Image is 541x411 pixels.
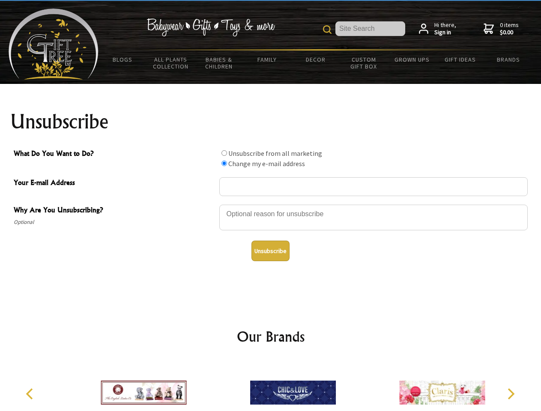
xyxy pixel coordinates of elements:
button: Unsubscribe [251,241,290,261]
a: Family [243,51,292,68]
a: All Plants Collection [147,51,195,75]
a: Grown Ups [388,51,436,68]
img: product search [323,25,332,34]
textarea: Why Are You Unsubscribing? [219,205,528,230]
a: Gift Ideas [436,51,484,68]
h2: Our Brands [17,326,524,347]
input: What Do You Want to Do? [221,161,227,166]
span: Your E-mail Address [14,177,215,190]
a: 0 items$0.00 [484,21,519,36]
input: Site Search [335,21,405,36]
label: Change my e-mail address [228,159,305,168]
a: Decor [291,51,340,68]
strong: $0.00 [500,29,519,36]
button: Next [501,384,520,403]
input: Your E-mail Address [219,177,528,196]
strong: Sign in [434,29,456,36]
a: Custom Gift Box [340,51,388,75]
a: Hi there,Sign in [419,21,456,36]
a: Babies & Children [195,51,243,75]
span: What Do You Want to Do? [14,148,215,161]
label: Unsubscribe from all marketing [228,149,322,158]
span: 0 items [500,21,519,36]
h1: Unsubscribe [10,111,531,132]
a: Brands [484,51,533,68]
span: Optional [14,217,215,227]
img: Babywear - Gifts - Toys & more [146,18,275,36]
input: What Do You Want to Do? [221,150,227,156]
a: BLOGS [99,51,147,68]
span: Why Are You Unsubscribing? [14,205,215,217]
button: Previous [21,384,40,403]
img: Babyware - Gifts - Toys and more... [9,9,99,80]
span: Hi there, [434,21,456,36]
